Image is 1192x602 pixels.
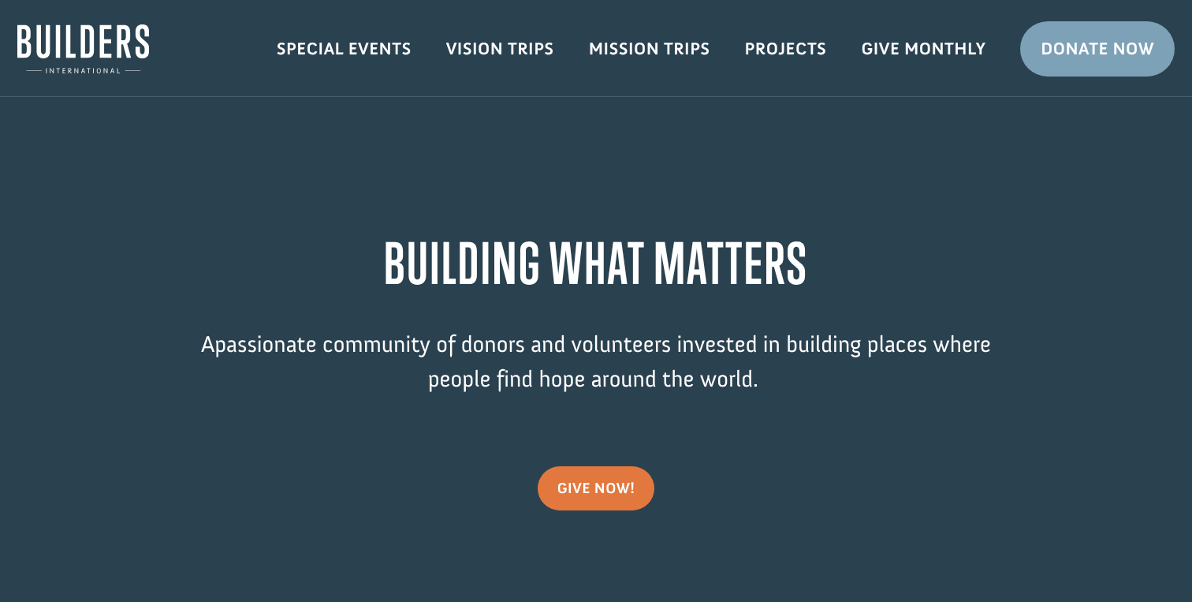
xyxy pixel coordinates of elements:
p: passionate community of donors and volunteers invested in building places where people find hope ... [170,327,1022,420]
span: A [201,330,214,358]
a: Projects [728,26,844,72]
a: Special Events [259,26,429,72]
a: Vision Trips [429,26,572,72]
h1: BUILDING WHAT MATTERS [170,230,1022,304]
a: Mission Trips [572,26,728,72]
a: Give Monthly [844,26,1003,72]
a: Donate Now [1020,21,1175,77]
a: give now! [538,466,655,510]
img: Builders International [17,24,149,73]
